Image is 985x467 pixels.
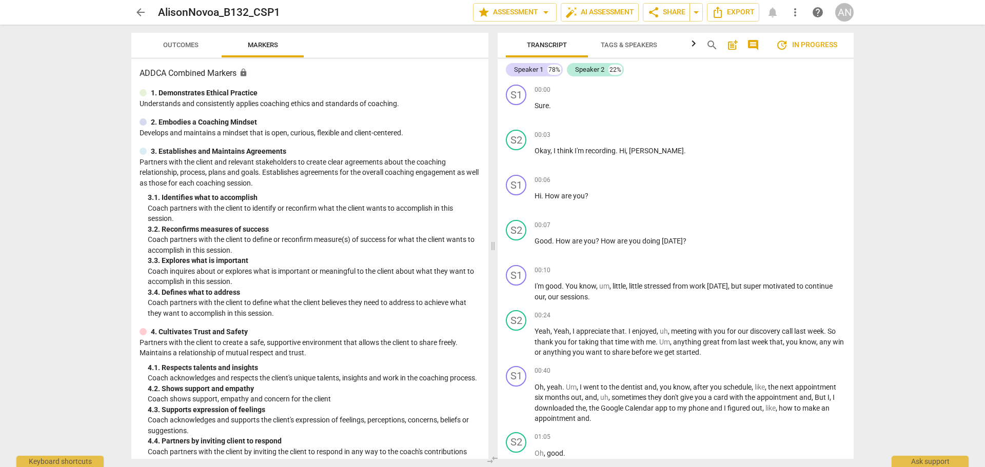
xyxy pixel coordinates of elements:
span: I'm [535,282,545,290]
span: how [779,404,794,412]
span: you [695,393,708,401]
span: give [680,393,695,401]
span: work [689,282,707,290]
span: Filler word [599,282,609,290]
span: appointment [795,383,836,391]
div: 3. 4. Defines what to address [148,287,480,298]
span: that [612,327,625,335]
p: Understands and consistently applies coaching ethics and standards of coaching. [140,98,480,109]
span: little [613,282,626,290]
span: we [654,348,664,356]
span: I'm [575,147,585,155]
div: Ask support [892,456,969,467]
span: , [550,327,554,335]
span: with [698,327,714,335]
span: appointment [757,393,799,401]
span: Hi [535,192,541,200]
span: ? [585,192,588,200]
div: Change speaker [506,85,526,105]
span: went [583,383,601,391]
span: . [541,192,545,200]
span: I [554,147,557,155]
span: ? [596,237,601,245]
span: downloaded [535,404,576,412]
p: Develops and maintains a mindset that is open, curious, flexible and client-centered. [140,128,480,138]
div: Change speaker [506,130,526,150]
span: super [743,282,763,290]
span: you [714,327,727,335]
span: you [710,383,723,391]
span: . [563,449,565,457]
span: anything [543,348,573,356]
div: Change speaker [506,310,526,331]
span: they [648,393,663,401]
span: . [562,383,566,391]
span: 00:40 [535,367,550,375]
span: , [569,327,573,335]
span: to [604,348,612,356]
span: know [799,338,816,346]
span: good [545,282,562,290]
span: our [738,327,750,335]
span: enjoyed [632,327,657,335]
span: last [794,327,807,335]
span: for [568,338,579,346]
span: and [644,383,657,391]
span: 00:24 [535,311,550,320]
span: 00:00 [535,86,550,94]
p: 4. Cultivates Trust and Safety [151,327,248,337]
button: AN [835,3,854,22]
span: the [745,393,757,401]
span: motivated [763,282,797,290]
span: and [577,414,589,422]
p: Coach partners with the client to define or reconfirm measure(s) of success for what the client w... [148,234,480,255]
span: Assessment [478,6,552,18]
span: Assessment is enabled for this document. The competency model is locked and follows the assessmen... [239,68,248,77]
span: How [545,192,561,200]
p: Partners with the client to create a safe, supportive environment that allows the client to share... [140,337,480,358]
span: 00:06 [535,176,550,185]
span: taking [579,338,600,346]
span: six [535,393,545,401]
span: next [780,383,795,391]
span: phone [688,404,710,412]
a: Help [809,3,827,22]
span: , [812,393,815,401]
span: , [626,282,629,290]
span: Yeah [554,327,569,335]
button: Review is in progress [767,35,845,55]
span: get [664,348,676,356]
p: Partners with the client and relevant stakeholders to create clear agreements about the coaching ... [140,157,480,189]
span: , [670,338,673,346]
span: app [655,404,669,412]
span: or [535,348,543,356]
span: ? [683,237,686,245]
span: Yeah [535,327,550,335]
p: Coach inquires about or explores what is important or meaningful to the client about what they wa... [148,266,480,287]
span: and [710,404,724,412]
span: week [752,338,770,346]
span: you [555,338,568,346]
span: arrow_drop_down [540,6,552,18]
div: 4. 2. Shows support and empathy [148,383,480,394]
span: started [676,348,699,356]
span: , [608,393,612,401]
span: time [615,338,631,346]
div: 3. 2. Reconfirms measures of success [148,224,480,235]
span: . [684,147,686,155]
span: doing [642,237,662,245]
span: from [721,338,738,346]
span: update [776,39,788,51]
span: you [573,348,586,356]
span: figured [727,404,752,412]
div: Change speaker [506,265,526,286]
span: I [573,327,576,335]
span: Calendar [625,404,655,412]
span: . [699,348,701,356]
span: , [544,383,547,391]
p: 2. Embodies a Coaching Mindset [151,117,257,128]
div: 3. 3. Explores what is important [148,255,480,266]
span: months [545,393,571,401]
span: Filler word [566,383,577,391]
span: . [625,327,628,335]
